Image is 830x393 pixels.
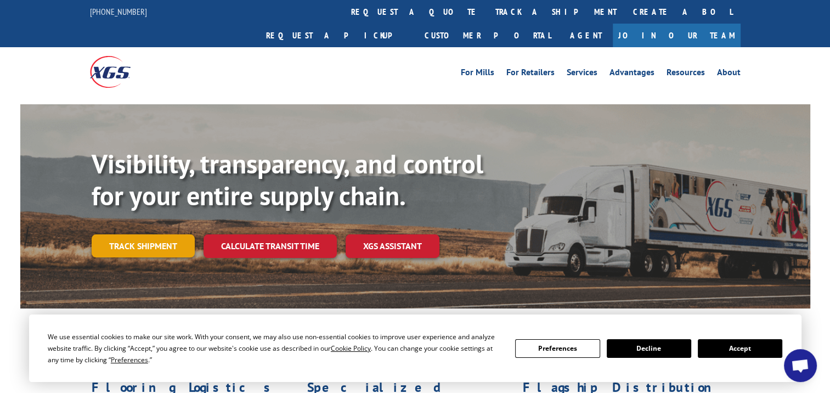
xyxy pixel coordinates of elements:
[613,24,741,47] a: Join Our Team
[559,24,613,47] a: Agent
[567,68,597,80] a: Services
[331,344,371,353] span: Cookie Policy
[667,68,705,80] a: Resources
[204,234,337,258] a: Calculate transit time
[607,339,691,358] button: Decline
[717,68,741,80] a: About
[698,339,782,358] button: Accept
[90,6,147,17] a: [PHONE_NUMBER]
[784,349,817,382] div: Open chat
[48,331,502,366] div: We use essential cookies to make our site work. With your consent, we may also use non-essential ...
[92,147,483,212] b: Visibility, transparency, and control for your entire supply chain.
[506,68,555,80] a: For Retailers
[92,234,195,257] a: Track shipment
[461,68,494,80] a: For Mills
[29,315,801,382] div: Cookie Consent Prompt
[515,339,600,358] button: Preferences
[609,68,654,80] a: Advantages
[346,234,439,258] a: XGS ASSISTANT
[111,355,148,364] span: Preferences
[258,24,416,47] a: Request a pickup
[416,24,559,47] a: Customer Portal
